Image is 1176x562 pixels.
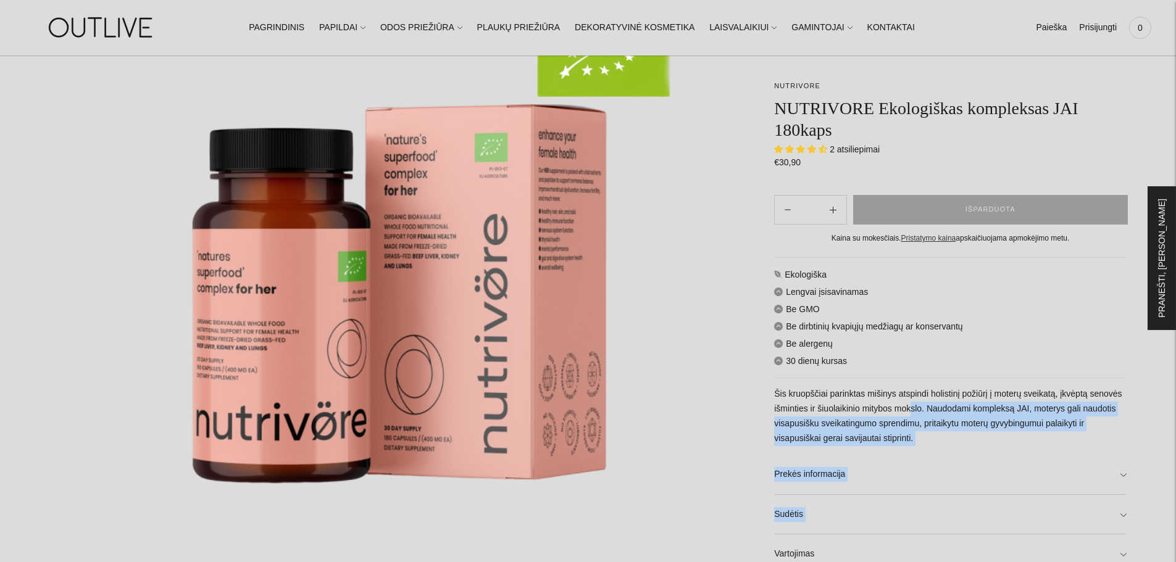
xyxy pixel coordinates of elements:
[775,195,801,225] button: Add product quantity
[820,195,846,225] button: Subtract product quantity
[774,157,801,167] span: €30,90
[1036,14,1067,41] a: Paieška
[867,14,915,41] a: KONTAKTAI
[25,6,179,49] img: OUTLIVE
[774,144,830,154] span: 4.50 stars
[249,14,304,41] a: PAGRINDINIS
[477,14,561,41] a: PLAUKŲ PRIEŽIŪRA
[1079,14,1117,41] a: Prisijungti
[830,144,880,154] span: 2 atsiliepimai
[801,201,819,219] input: Product quantity
[319,14,365,41] a: PAPILDAI
[774,232,1127,245] div: Kaina su mokesčiais. apskaičiuojama apmokėjimo metu.
[774,82,820,89] a: NUTRIVORE
[709,14,777,41] a: LAISVALAIKIUI
[774,97,1127,141] h1: NUTRIVORE Ekologiškas kompleksas JAI 180kaps
[853,195,1128,225] button: IŠPARDUOTA
[774,495,1127,534] a: Sudėtis
[774,387,1127,446] p: Šis kruopščiai parinktas mišinys atspindi holistinį požiūrį į moterų sveikatą, įkvėptą senovės iš...
[901,234,956,242] a: Pristatymo kaina
[380,14,462,41] a: ODOS PRIEŽIŪRA
[791,14,852,41] a: GAMINTOJAI
[965,204,1015,216] span: IŠPARDUOTA
[774,455,1127,494] a: Prekės informacija
[575,14,694,41] a: DEKORATYVINĖ KOSMETIKA
[1129,14,1151,41] a: 0
[1132,19,1149,36] span: 0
